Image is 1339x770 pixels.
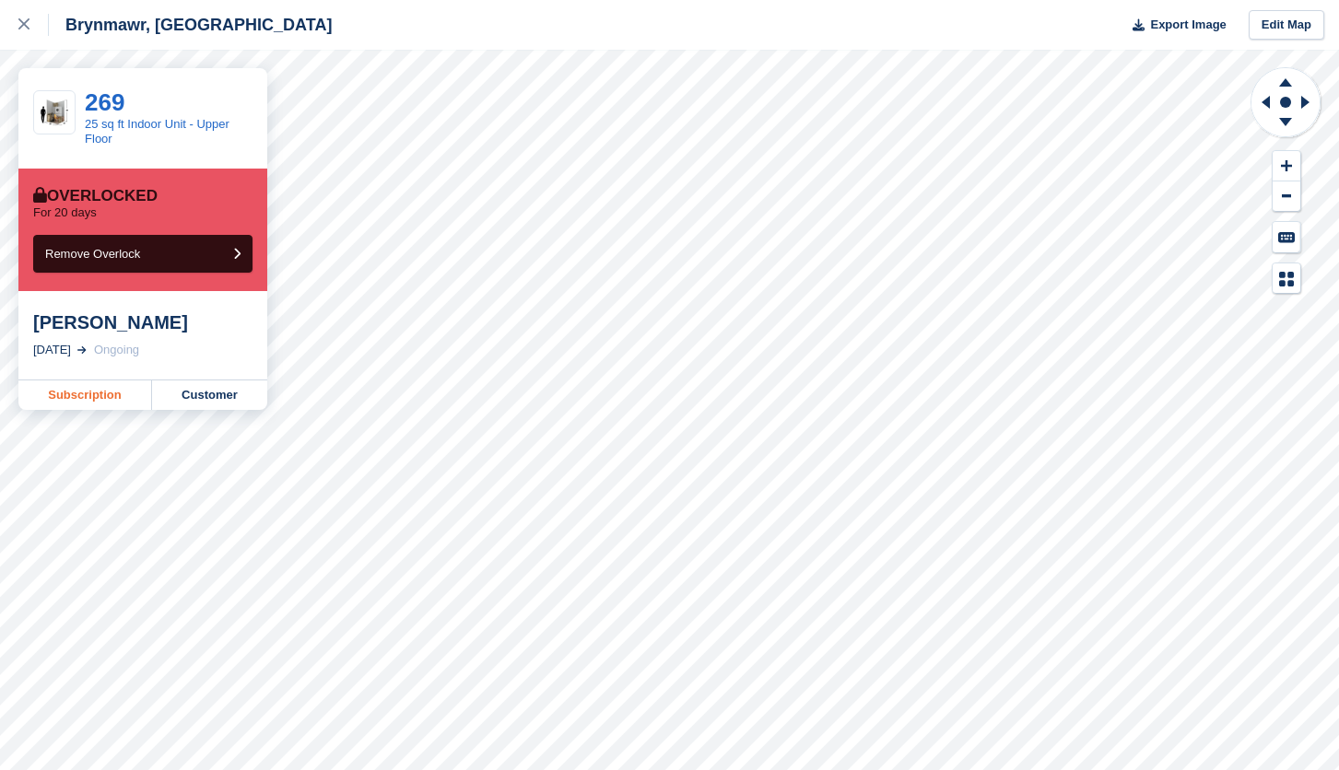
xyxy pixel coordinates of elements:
button: Export Image [1122,10,1227,41]
button: Map Legend [1273,263,1300,294]
button: Keyboard Shortcuts [1273,222,1300,252]
span: Remove Overlock [45,247,140,261]
div: [PERSON_NAME] [33,311,253,333]
button: Zoom Out [1273,181,1300,212]
button: Zoom In [1273,151,1300,181]
span: Export Image [1150,16,1226,34]
button: Remove Overlock [33,235,253,273]
a: 269 [85,88,124,116]
img: arrow-right-light-icn-cde0832a797a2874e46488d9cf13f60e5c3a73dbe684e267c42b8395dfbc2abf.svg [77,346,87,354]
div: [DATE] [33,341,71,359]
a: Customer [152,380,267,410]
p: For 20 days [33,205,97,220]
a: Edit Map [1249,10,1324,41]
div: Ongoing [94,341,139,359]
div: Brynmawr, [GEOGRAPHIC_DATA] [49,14,332,36]
img: 25.jpg [34,97,75,127]
a: 25 sq ft Indoor Unit - Upper Floor [85,117,229,146]
div: Overlocked [33,187,158,205]
a: Subscription [18,380,152,410]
